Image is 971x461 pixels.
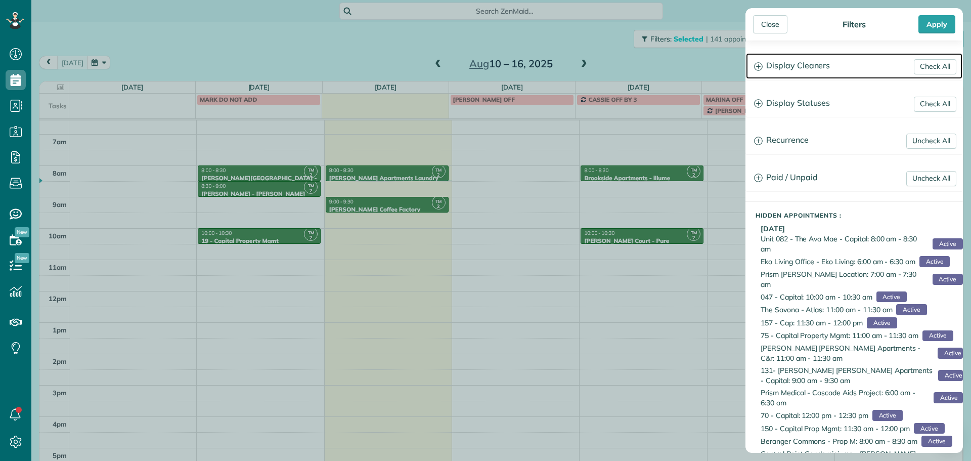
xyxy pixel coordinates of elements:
[922,330,953,342] span: Active
[753,15,787,33] div: Close
[761,269,929,289] span: Prism [PERSON_NAME] Location: 7:00 am - 7:30 am
[761,388,930,408] span: Prism Medical - Cascade Aids Project: 6:00 am - 6:30 am
[761,343,934,363] span: [PERSON_NAME] [PERSON_NAME] Apartments - C&r: 11:00 am - 11:30 am
[918,15,955,33] div: Apply
[761,410,868,421] span: 70 - Capital: 12:00 pm - 12:30 pm
[906,171,956,186] a: Uncheck All
[15,227,29,237] span: New
[914,423,944,434] span: Active
[746,165,962,191] a: Paid / Unpaid
[761,305,892,315] span: The Savona - Atlas: 11:00 am - 11:30 am
[938,348,963,359] span: Active
[761,365,934,386] span: 131- [PERSON_NAME] [PERSON_NAME] Apartments - Capital: 9:00 am - 9:30 am
[746,128,962,153] a: Recurrence
[933,238,963,249] span: Active
[876,291,907,303] span: Active
[761,330,918,341] span: 75 - Capital Property Mgmt: 11:00 am - 11:30 am
[761,318,863,328] span: 157 - Cap: 11:30 am - 12:00 pm
[761,234,929,254] span: Unit 082 - The Ava Mae - Capital: 8:00 am - 8:30 am
[746,91,962,116] a: Display Statuses
[761,424,910,434] span: 150 - Capital Prop Mgmt: 11:30 am - 12:00 pm
[761,224,785,233] b: [DATE]
[906,134,956,149] a: Uncheck All
[761,257,915,267] span: Eko Living Office - Eko Living: 6:00 am - 6:30 am
[872,410,903,421] span: Active
[840,19,869,29] div: Filters
[933,274,963,285] span: Active
[746,53,962,79] a: Display Cleaners
[934,392,963,403] span: Active
[867,317,897,328] span: Active
[921,436,952,447] span: Active
[761,292,872,302] span: 047 - Capital: 10:00 am - 10:30 am
[761,436,917,446] span: Beranger Commons - Prop M: 8:00 am - 8:30 am
[914,97,956,112] a: Check All
[15,253,29,263] span: New
[919,256,950,267] span: Active
[896,304,926,315] span: Active
[914,59,956,74] a: Check All
[938,370,963,381] span: Active
[756,212,963,219] h5: Hidden Appointments :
